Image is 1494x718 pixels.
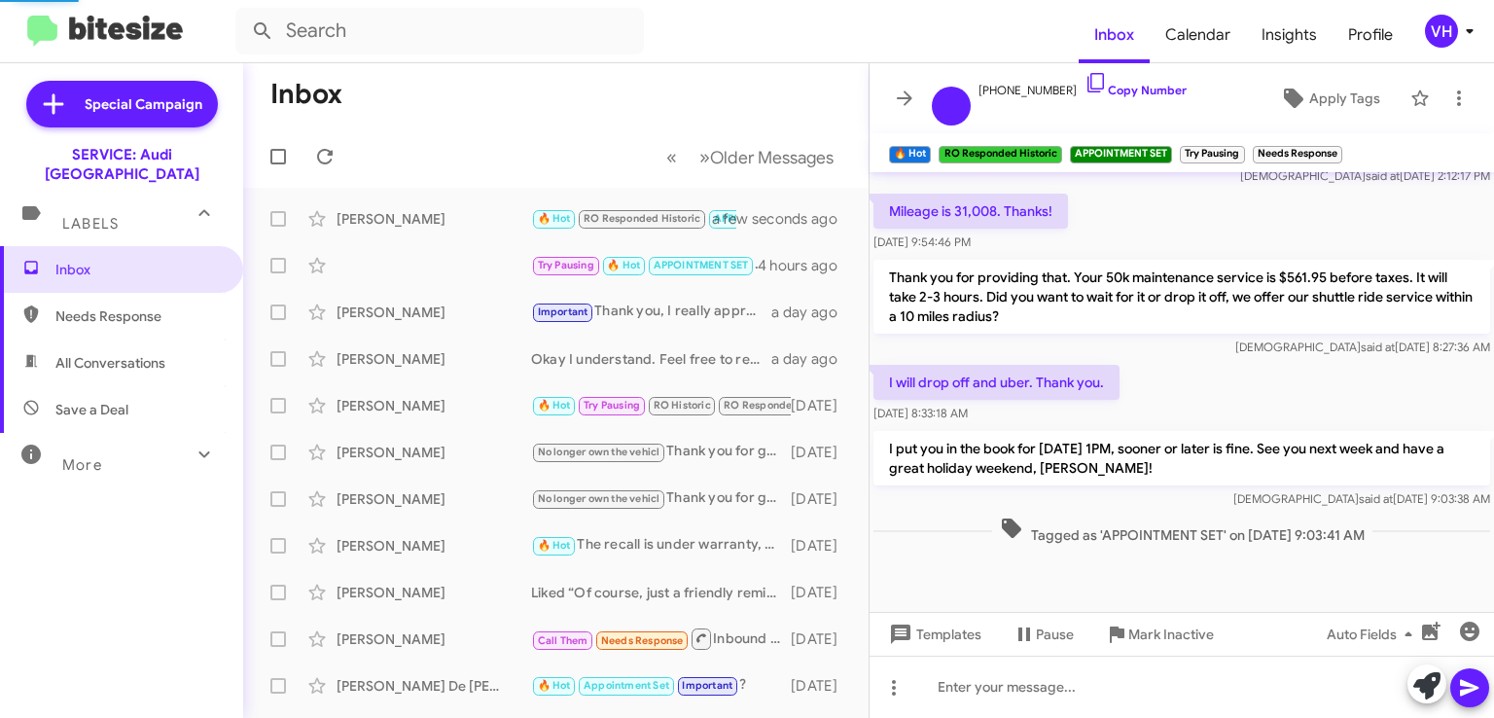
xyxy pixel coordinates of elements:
[1240,168,1490,183] span: [DEMOGRAPHIC_DATA] [DATE] 2:12:17 PM
[531,583,791,602] div: Liked “Of course, just a friendly reminder. Let me know if I can help in the future.”
[1070,146,1172,163] small: APPOINTMENT SET
[1246,7,1333,63] a: Insights
[538,259,594,271] span: Try Pausing
[538,492,660,505] span: No longer own the vehicl
[62,215,119,233] span: Labels
[791,676,853,696] div: [DATE]
[531,534,791,556] div: The recall is under warranty, but the service does cost. Can you please provide your current mile...
[337,396,531,415] div: [PERSON_NAME]
[26,81,218,127] a: Special Campaign
[584,679,669,692] span: Appointment Set
[62,456,102,474] span: More
[531,394,791,416] div: First, can you provide your current mileage or an estimate of it so I can look at the options for...
[1309,81,1380,116] span: Apply Tags
[538,634,588,647] span: Call Them
[531,674,791,697] div: ?
[873,406,968,420] span: [DATE] 8:33:18 AM
[771,303,853,322] div: a day ago
[1150,7,1246,63] a: Calendar
[337,676,531,696] div: [PERSON_NAME] De [PERSON_NAME]
[654,259,749,271] span: APPOINTMENT SET
[607,259,640,271] span: 🔥 Hot
[584,212,700,225] span: RO Responded Historic
[85,94,202,114] span: Special Campaign
[885,617,981,652] span: Templates
[710,147,834,168] span: Older Messages
[724,399,840,412] span: RO Responded Historic
[531,301,771,323] div: Thank you, I really appreciate your time and feedback!
[531,254,758,276] div: I put you in the book for [DATE] 1PM, sooner or later is fine. See you next week and have a great...
[1079,7,1150,63] a: Inbox
[538,539,571,552] span: 🔥 Hot
[1327,617,1420,652] span: Auto Fields
[1333,7,1408,63] a: Profile
[337,349,531,369] div: [PERSON_NAME]
[531,207,736,230] div: No Thurs is actually better. Let's do it!
[1258,81,1401,116] button: Apply Tags
[771,349,853,369] div: a day ago
[682,679,732,692] span: Important
[758,256,853,275] div: 4 hours ago
[699,145,710,169] span: »
[337,536,531,556] div: [PERSON_NAME]
[736,209,853,229] div: a few seconds ago
[55,306,221,326] span: Needs Response
[666,145,677,169] span: «
[655,137,689,177] button: Previous
[791,396,853,415] div: [DATE]
[654,399,711,412] span: RO Historic
[992,517,1372,545] span: Tagged as 'APPOINTMENT SET' on [DATE] 9:03:41 AM
[337,583,531,602] div: [PERSON_NAME]
[538,305,588,318] span: Important
[1359,491,1393,506] span: said at
[791,536,853,556] div: [DATE]
[688,137,845,177] button: Next
[791,489,853,509] div: [DATE]
[337,629,531,649] div: [PERSON_NAME]
[873,194,1068,229] p: Mileage is 31,008. Thanks!
[791,583,853,602] div: [DATE]
[873,365,1120,400] p: I will drop off and uber. Thank you.
[870,617,997,652] button: Templates
[1089,617,1229,652] button: Mark Inactive
[997,617,1089,652] button: Pause
[55,353,165,373] span: All Conversations
[1361,340,1395,354] span: said at
[1128,617,1214,652] span: Mark Inactive
[55,260,221,279] span: Inbox
[1311,617,1436,652] button: Auto Fields
[584,399,640,412] span: Try Pausing
[1408,15,1473,48] button: VH
[337,209,531,229] div: [PERSON_NAME]
[531,627,791,651] div: Inbound Call
[337,303,531,322] div: [PERSON_NAME]
[978,71,1187,100] span: [PHONE_NUMBER]
[791,629,853,649] div: [DATE]
[538,679,571,692] span: 🔥 Hot
[538,399,571,412] span: 🔥 Hot
[791,443,853,462] div: [DATE]
[1366,168,1400,183] span: said at
[531,487,791,510] div: Thank you for getting back to me. I will update my records.
[601,634,684,647] span: Needs Response
[270,79,342,110] h1: Inbox
[1180,146,1244,163] small: Try Pausing
[873,260,1490,334] p: Thank you for providing that. Your 50k maintenance service is $561.95 before taxes. It will take ...
[337,443,531,462] div: [PERSON_NAME]
[1085,83,1187,97] a: Copy Number
[1036,617,1074,652] span: Pause
[656,137,845,177] nav: Page navigation example
[1235,340,1490,354] span: [DEMOGRAPHIC_DATA] [DATE] 8:27:36 AM
[55,400,128,419] span: Save a Deal
[538,446,660,458] span: No longer own the vehicl
[1233,491,1490,506] span: [DEMOGRAPHIC_DATA] [DATE] 9:03:38 AM
[939,146,1061,163] small: RO Responded Historic
[235,8,644,54] input: Search
[531,441,791,463] div: Thank you for getting back to me. I will update my records.
[531,349,771,369] div: Okay I understand. Feel free to reach out if I can help in the future!👍
[873,234,971,249] span: [DATE] 9:54:46 PM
